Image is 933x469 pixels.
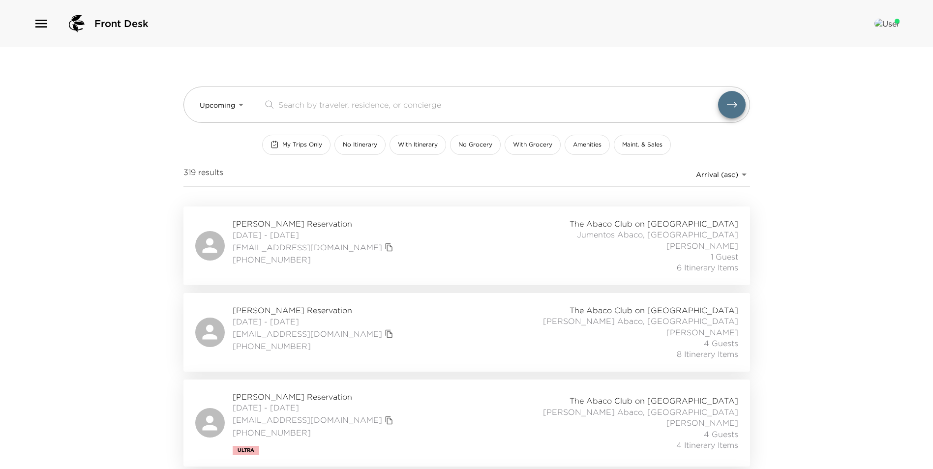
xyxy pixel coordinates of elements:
[696,170,738,179] span: Arrival (asc)
[543,316,738,326] span: [PERSON_NAME] Abaco, [GEOGRAPHIC_DATA]
[458,141,492,149] span: No Grocery
[183,206,750,285] a: [PERSON_NAME] Reservation[DATE] - [DATE][EMAIL_ADDRESS][DOMAIN_NAME]copy primary member email[PHO...
[233,242,382,253] a: [EMAIL_ADDRESS][DOMAIN_NAME]
[183,380,750,467] a: [PERSON_NAME] Reservation[DATE] - [DATE][EMAIL_ADDRESS][DOMAIN_NAME]copy primary member email[PHO...
[278,99,718,110] input: Search by traveler, residence, or concierge
[183,167,223,182] span: 319 results
[570,305,738,316] span: The Abaco Club on [GEOGRAPHIC_DATA]
[570,395,738,406] span: The Abaco Club on [GEOGRAPHIC_DATA]
[711,251,738,262] span: 1 Guest
[565,135,610,155] button: Amenities
[666,417,738,428] span: [PERSON_NAME]
[65,12,89,35] img: logo
[334,135,386,155] button: No Itinerary
[233,341,396,352] span: [PHONE_NUMBER]
[382,240,396,254] button: copy primary member email
[343,141,377,149] span: No Itinerary
[183,293,750,372] a: [PERSON_NAME] Reservation[DATE] - [DATE][EMAIL_ADDRESS][DOMAIN_NAME]copy primary member email[PHO...
[233,402,396,413] span: [DATE] - [DATE]
[233,254,396,265] span: [PHONE_NUMBER]
[666,240,738,251] span: [PERSON_NAME]
[233,328,382,339] a: [EMAIL_ADDRESS][DOMAIN_NAME]
[505,135,561,155] button: With Grocery
[233,391,396,402] span: [PERSON_NAME] Reservation
[622,141,662,149] span: Maint. & Sales
[382,413,396,427] button: copy primary member email
[382,327,396,341] button: copy primary member email
[573,141,602,149] span: Amenities
[450,135,501,155] button: No Grocery
[874,19,900,29] img: User
[677,349,738,359] span: 8 Itinerary Items
[233,414,382,425] a: [EMAIL_ADDRESS][DOMAIN_NAME]
[570,218,738,229] span: The Abaco Club on [GEOGRAPHIC_DATA]
[577,229,738,240] span: Jumentos Abaco, [GEOGRAPHIC_DATA]
[666,327,738,338] span: [PERSON_NAME]
[704,338,738,349] span: 4 Guests
[677,262,738,273] span: 6 Itinerary Items
[200,101,235,110] span: Upcoming
[233,316,396,327] span: [DATE] - [DATE]
[233,305,396,316] span: [PERSON_NAME] Reservation
[233,230,396,240] span: [DATE] - [DATE]
[513,141,552,149] span: With Grocery
[614,135,671,155] button: Maint. & Sales
[398,141,438,149] span: With Itinerary
[233,218,396,229] span: [PERSON_NAME] Reservation
[676,440,738,450] span: 4 Itinerary Items
[390,135,446,155] button: With Itinerary
[94,17,149,30] span: Front Desk
[262,135,331,155] button: My Trips Only
[282,141,322,149] span: My Trips Only
[233,427,396,438] span: [PHONE_NUMBER]
[543,407,738,417] span: [PERSON_NAME] Abaco, [GEOGRAPHIC_DATA]
[704,429,738,440] span: 4 Guests
[238,447,254,453] span: Ultra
